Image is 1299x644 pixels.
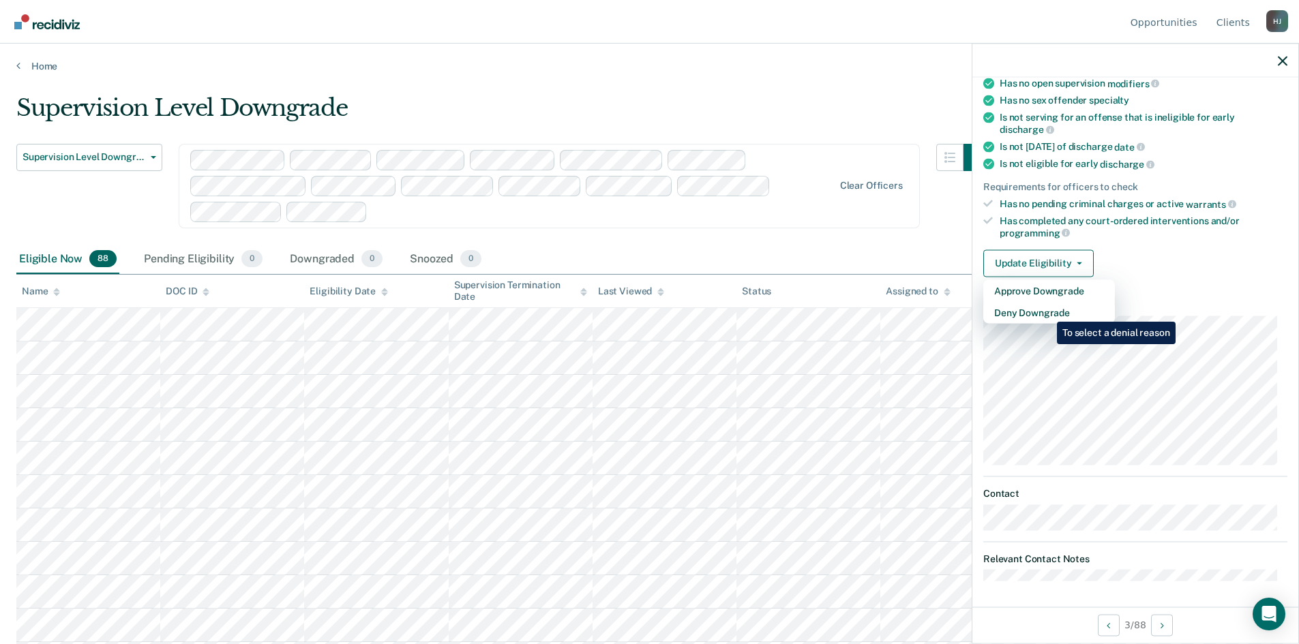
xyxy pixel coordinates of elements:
[16,60,1283,72] a: Home
[983,298,1287,310] dt: Supervision
[1098,614,1120,636] button: Previous Opportunity
[1000,140,1287,153] div: Is not [DATE] of discharge
[983,301,1115,323] button: Deny Downgrade
[454,279,587,303] div: Supervision Termination Date
[1000,227,1070,238] span: programming
[1151,614,1173,636] button: Next Opportunity
[16,245,119,275] div: Eligible Now
[361,250,383,268] span: 0
[241,250,263,268] span: 0
[310,286,388,297] div: Eligibility Date
[983,181,1287,192] div: Requirements for officers to check
[983,279,1115,301] button: Approve Downgrade
[983,488,1287,500] dt: Contact
[1000,198,1287,210] div: Has no pending criminal charges or active
[983,553,1287,564] dt: Relevant Contact Notes
[14,14,80,29] img: Recidiviz
[22,286,60,297] div: Name
[16,94,991,133] div: Supervision Level Downgrade
[1000,123,1054,134] span: discharge
[1114,141,1144,152] span: date
[166,286,209,297] div: DOC ID
[1089,95,1129,106] span: specialty
[1000,77,1287,89] div: Has no open supervision
[1186,198,1236,209] span: warrants
[742,286,771,297] div: Status
[983,249,1094,277] button: Update Eligibility
[1253,598,1285,630] div: Open Intercom Messenger
[23,151,145,163] span: Supervision Level Downgrade
[1107,78,1160,89] span: modifiers
[1100,159,1154,170] span: discharge
[460,250,481,268] span: 0
[407,245,484,275] div: Snoozed
[886,286,950,297] div: Assigned to
[983,279,1115,323] div: Dropdown Menu
[598,286,664,297] div: Last Viewed
[1266,10,1288,32] button: Profile dropdown button
[1000,112,1287,135] div: Is not serving for an offense that is ineligible for early
[141,245,265,275] div: Pending Eligibility
[1000,215,1287,239] div: Has completed any court-ordered interventions and/or
[1266,10,1288,32] div: H J
[1000,95,1287,106] div: Has no sex offender
[840,180,903,191] div: Clear officers
[89,250,117,268] span: 88
[287,245,385,275] div: Downgraded
[972,607,1298,643] div: 3 / 88
[1000,158,1287,170] div: Is not eligible for early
